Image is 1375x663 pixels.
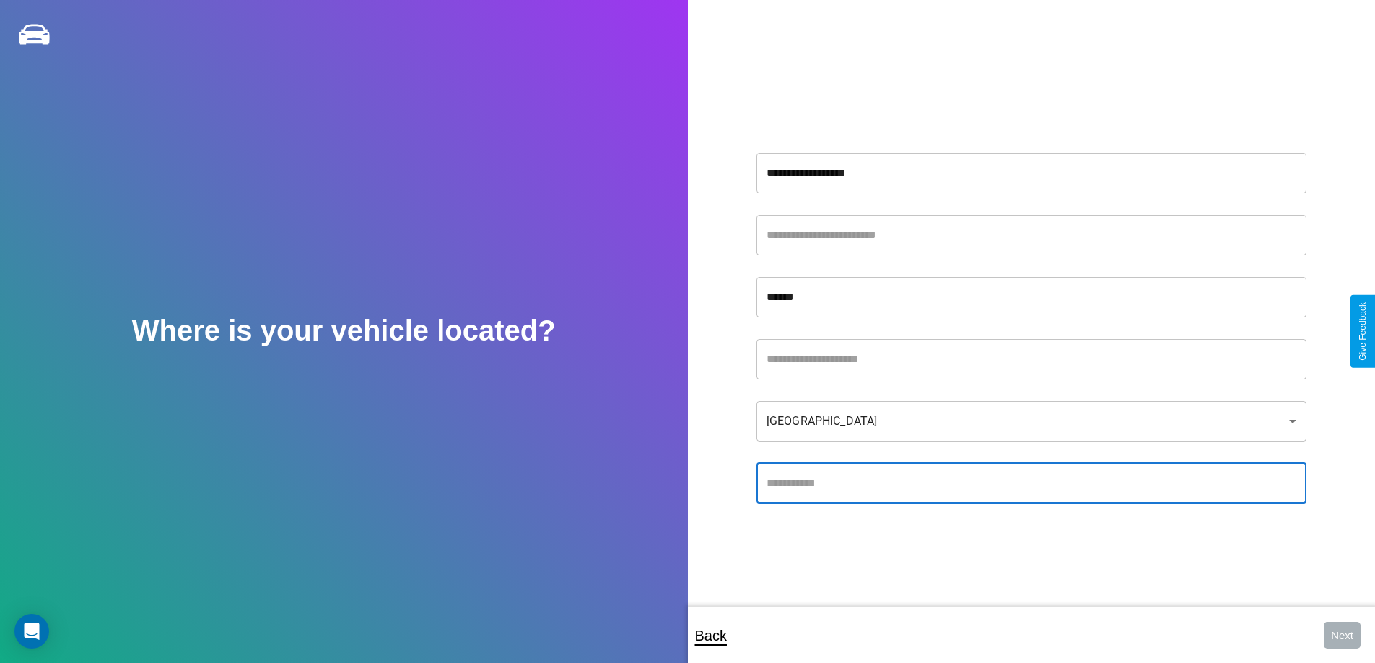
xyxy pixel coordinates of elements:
div: Open Intercom Messenger [14,614,49,649]
div: Give Feedback [1358,302,1368,361]
h2: Where is your vehicle located? [132,315,556,347]
button: Next [1324,622,1361,649]
p: Back [695,623,727,649]
div: [GEOGRAPHIC_DATA] [756,401,1306,442]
